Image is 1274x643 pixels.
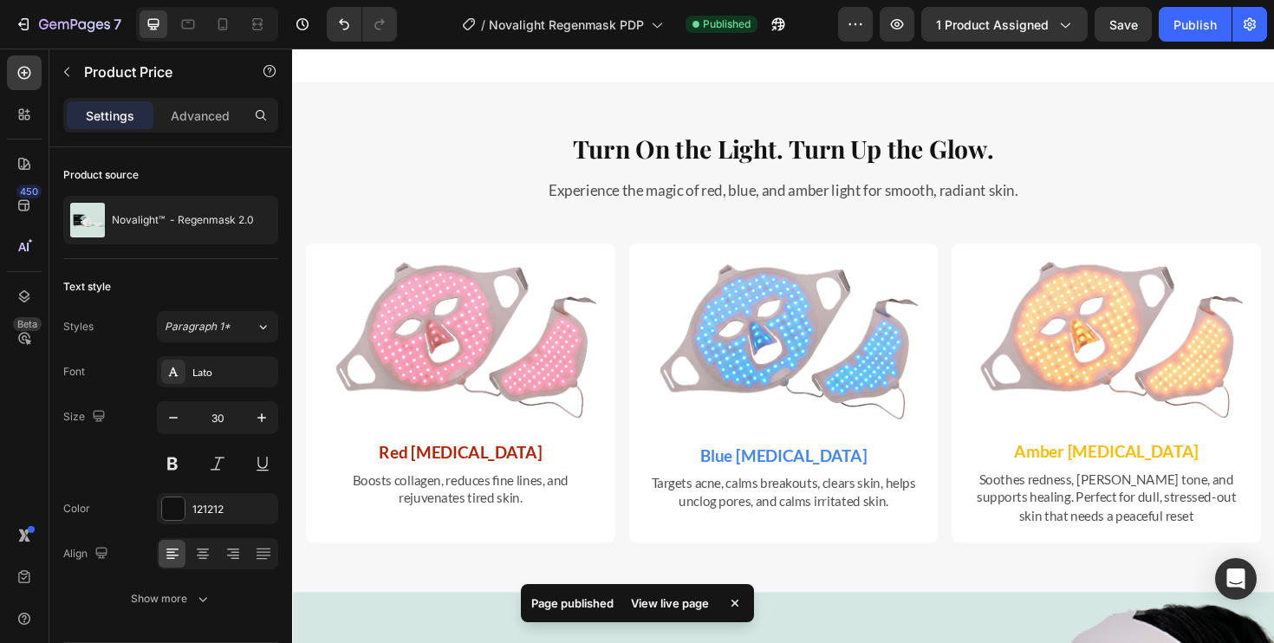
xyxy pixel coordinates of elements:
img: gempages_585598889726313143-fd05016d-63a5-4793-b881-dcf3d188acd8.png [715,224,1009,399]
button: Show more [63,583,278,614]
div: Color [63,501,90,516]
div: Show more [131,590,211,607]
button: Paragraph 1* [157,311,278,342]
h2: Turn On the Light. Turn Up the Glow. [14,88,1026,125]
div: Font [63,364,85,380]
button: 1 product assigned [921,7,1088,42]
button: 7 [7,7,129,42]
p: Amber [MEDICAL_DATA] [717,414,1007,438]
span: Save [1109,17,1138,32]
div: 450 [16,185,42,198]
span: Novalight Regenmask PDP [489,16,644,34]
img: gempages_585598889726313143-8a0801f6-aaa1-4907-9499-1c46131f08cf.png [31,224,325,399]
div: Undo/Redo [327,7,397,42]
span: 1 product assigned [936,16,1049,34]
p: Novalight™ - Regenmask 2.0 [112,214,254,226]
div: Styles [63,319,94,334]
div: Open Intercom Messenger [1215,558,1257,600]
p: Boosts collagen, reduces fine lines, and rejuvenates tired skin. [33,447,323,486]
span: / [481,16,485,34]
div: Publish [1173,16,1217,34]
div: Lato [192,365,274,380]
p: Advanced [171,107,230,125]
p: Settings [86,107,134,125]
img: gempages_585598889726313143-d1ea6c00-ae6b-499f-accf-433903d7798a.png [374,224,667,404]
button: Save [1095,7,1152,42]
p: Targets acne, calms breakouts, clears skin, helps unclog pores, and calms irritated skin. [375,451,666,490]
span: Published [703,16,751,32]
div: Text style [63,279,111,295]
p: Product Price [84,62,231,82]
div: Align [63,542,112,566]
div: Size [63,406,109,429]
img: product feature img [70,203,105,237]
p: Experience the magic of red, blue, and amber light for smooth, radiant skin. [192,140,848,161]
div: Beta [13,317,42,331]
p: 7 [114,14,121,35]
div: View live page [621,591,719,615]
button: Publish [1159,7,1232,42]
iframe: Design area [292,49,1274,643]
p: Soothes redness, [PERSON_NAME] tone, and supports healing. Perfect for dull, stressed-out skin th... [717,446,1007,504]
div: 121212 [192,502,274,517]
span: Paragraph 1* [165,319,231,334]
div: Product source [63,167,139,183]
p: Page published [531,594,614,612]
p: Blue [MEDICAL_DATA] [375,419,666,443]
p: Red [MEDICAL_DATA] [33,415,323,439]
